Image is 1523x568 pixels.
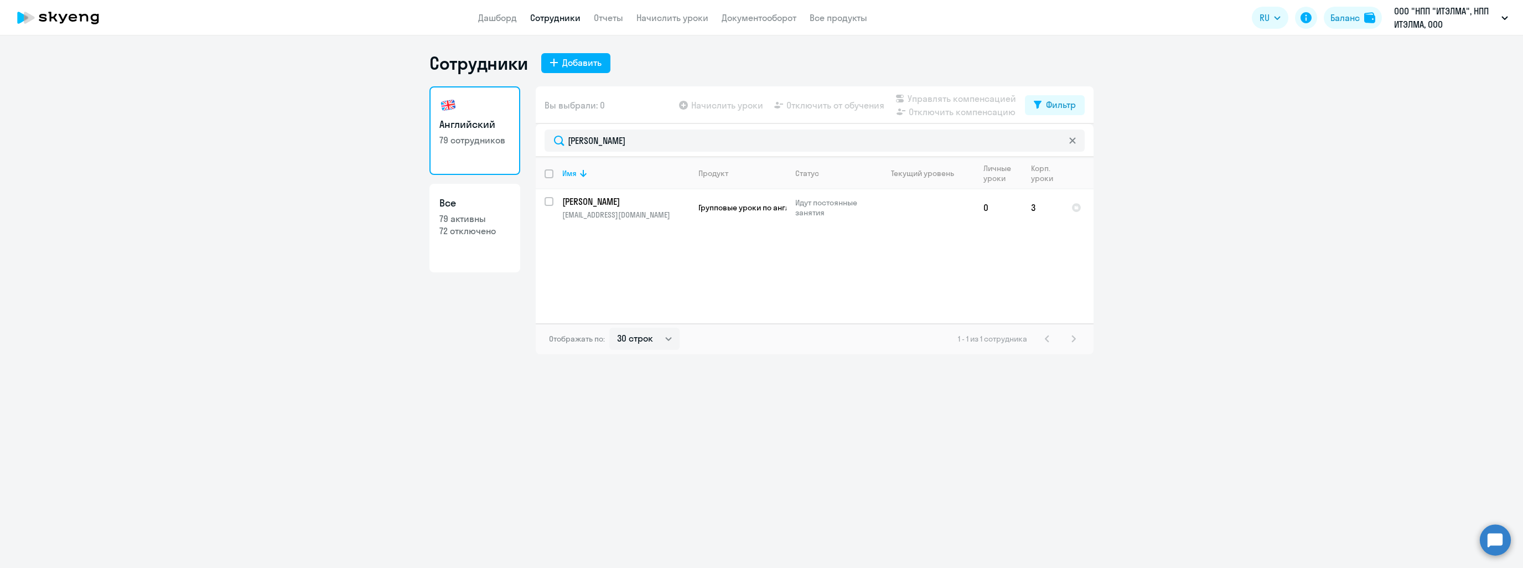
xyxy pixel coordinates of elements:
[545,130,1085,152] input: Поиск по имени, email, продукту или статусу
[975,189,1022,226] td: 0
[1260,11,1270,24] span: RU
[1364,12,1375,23] img: balance
[1046,98,1076,111] div: Фильтр
[698,203,898,213] span: Групповые уроки по английскому языку для взрослых
[439,117,510,132] h3: Английский
[958,334,1027,344] span: 1 - 1 из 1 сотрудника
[439,96,457,114] img: english
[698,168,728,178] div: Продукт
[1252,7,1288,29] button: RU
[439,225,510,237] p: 72 отключено
[530,12,581,23] a: Сотрудники
[1324,7,1382,29] button: Балансbalance
[439,196,510,210] h3: Все
[439,213,510,225] p: 79 активны
[891,168,954,178] div: Текущий уровень
[795,168,871,178] div: Статус
[429,52,528,74] h1: Сотрудники
[562,195,689,208] a: [PERSON_NAME]
[562,168,689,178] div: Имя
[880,168,974,178] div: Текущий уровень
[1389,4,1514,31] button: ООО "НПП "ИТЭЛМА", НПП ИТЭЛМА, ООО
[439,134,510,146] p: 79 сотрудников
[1031,163,1055,183] div: Корп. уроки
[795,168,819,178] div: Статус
[429,86,520,175] a: Английский79 сотрудников
[1330,11,1360,24] div: Баланс
[562,195,687,208] p: [PERSON_NAME]
[795,198,871,218] p: Идут постоянные занятия
[549,334,605,344] span: Отображать по:
[983,163,1022,183] div: Личные уроки
[478,12,517,23] a: Дашборд
[1031,163,1062,183] div: Корп. уроки
[562,210,689,220] p: [EMAIL_ADDRESS][DOMAIN_NAME]
[810,12,867,23] a: Все продукты
[698,168,786,178] div: Продукт
[1025,95,1085,115] button: Фильтр
[429,184,520,272] a: Все79 активны72 отключено
[1394,4,1497,31] p: ООО "НПП "ИТЭЛМА", НПП ИТЭЛМА, ООО
[983,163,1014,183] div: Личные уроки
[541,53,610,73] button: Добавить
[562,168,577,178] div: Имя
[594,12,623,23] a: Отчеты
[545,99,605,112] span: Вы выбрали: 0
[1022,189,1063,226] td: 3
[722,12,796,23] a: Документооборот
[562,56,602,69] div: Добавить
[636,12,708,23] a: Начислить уроки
